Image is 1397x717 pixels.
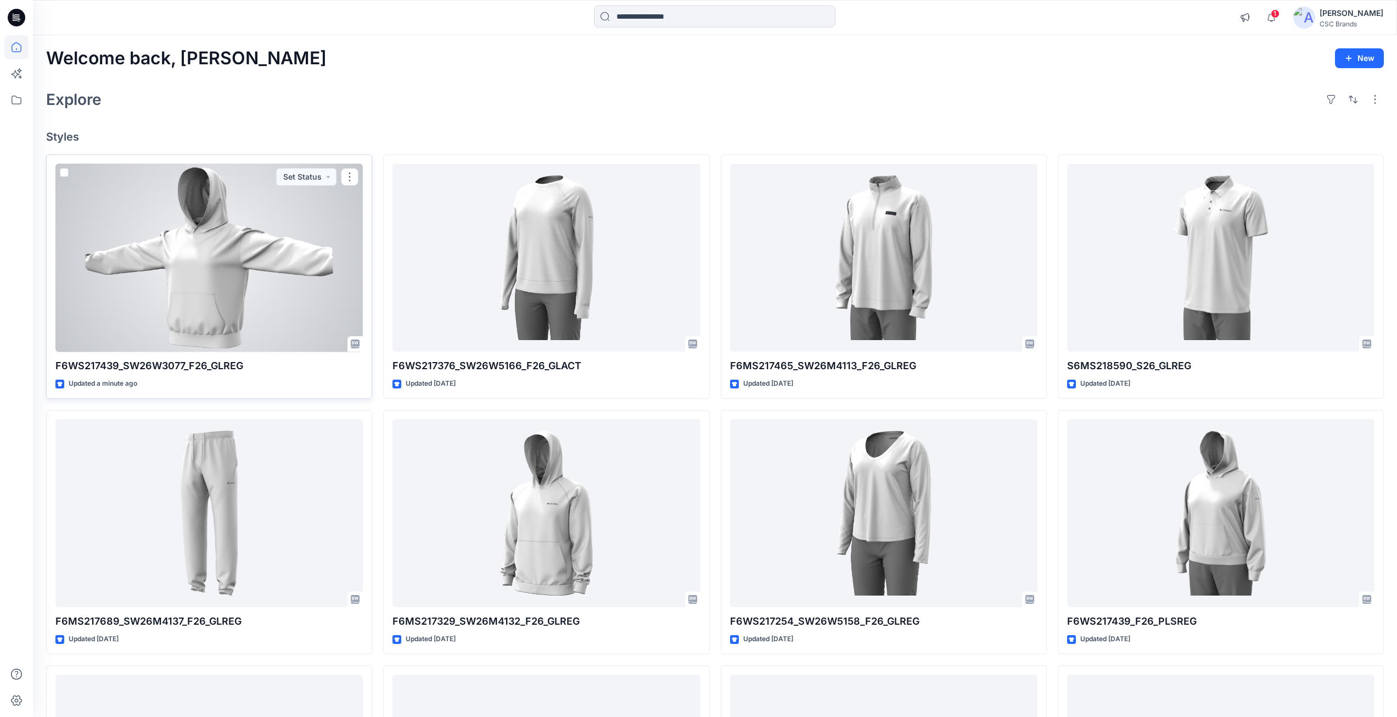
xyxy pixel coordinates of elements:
p: Updated [DATE] [406,378,456,390]
p: Updated [DATE] [69,633,119,645]
span: 1 [1271,9,1280,18]
a: F6WS217439_SW26W3077_F26_GLREG [55,164,363,352]
img: avatar [1293,7,1315,29]
h4: Styles [46,130,1384,143]
div: [PERSON_NAME] [1320,7,1383,20]
p: Updated [DATE] [743,378,793,390]
p: F6MS217465_SW26M4113_F26_GLREG [730,358,1037,374]
a: F6MS217329_SW26M4132_F26_GLREG [392,419,700,608]
p: F6WS217439_SW26W3077_F26_GLREG [55,358,363,374]
a: F6MS217689_SW26M4137_F26_GLREG [55,419,363,608]
a: F6WS217376_SW26W5166_F26_GLACT [392,164,700,352]
h2: Welcome back, [PERSON_NAME] [46,48,327,69]
p: F6WS217376_SW26W5166_F26_GLACT [392,358,700,374]
p: Updated [DATE] [1080,633,1130,645]
a: S6MS218590_S26_GLREG [1067,164,1374,352]
p: Updated [DATE] [1080,378,1130,390]
a: F6MS217465_SW26M4113_F26_GLREG [730,164,1037,352]
div: CSC Brands [1320,20,1383,28]
a: F6WS217254_SW26W5158_F26_GLREG [730,419,1037,608]
h2: Explore [46,91,102,108]
p: S6MS218590_S26_GLREG [1067,358,1374,374]
p: F6WS217439_F26_PLSREG [1067,614,1374,629]
p: Updated [DATE] [743,633,793,645]
p: Updated [DATE] [406,633,456,645]
p: Updated a minute ago [69,378,137,390]
p: F6MS217689_SW26M4137_F26_GLREG [55,614,363,629]
p: F6MS217329_SW26M4132_F26_GLREG [392,614,700,629]
a: F6WS217439_F26_PLSREG [1067,419,1374,608]
button: New [1335,48,1384,68]
p: F6WS217254_SW26W5158_F26_GLREG [730,614,1037,629]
